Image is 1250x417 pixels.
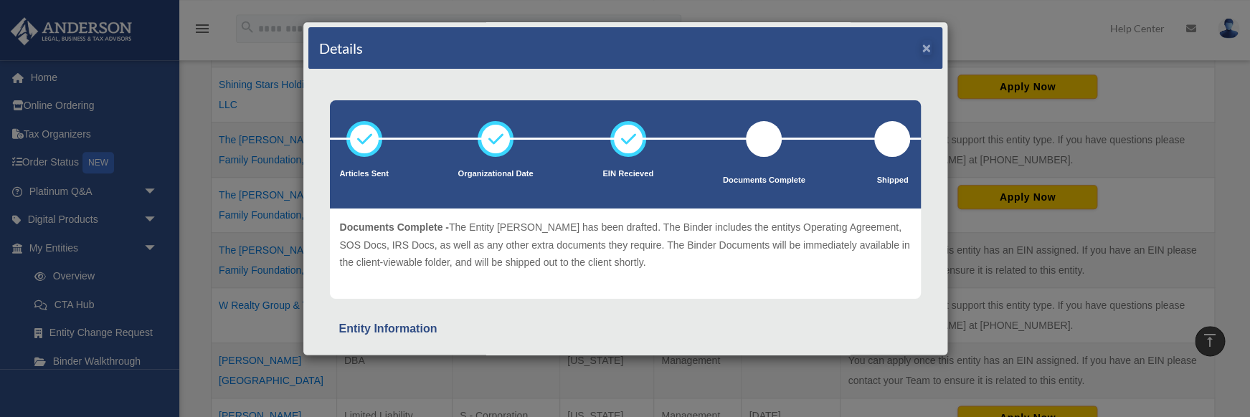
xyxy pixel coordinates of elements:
p: Organizational Date [458,167,534,181]
p: Documents Complete [723,173,805,188]
p: EIN Recieved [602,167,653,181]
h4: Details [319,38,363,58]
span: Documents Complete - [340,221,449,233]
div: Entity Information [339,319,912,339]
button: × [922,40,932,55]
p: Articles Sent [340,167,389,181]
p: Shipped [874,173,910,188]
p: The Entity [PERSON_NAME] has been drafted. The Binder includes the entitys Operating Agreement, S... [340,219,911,272]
